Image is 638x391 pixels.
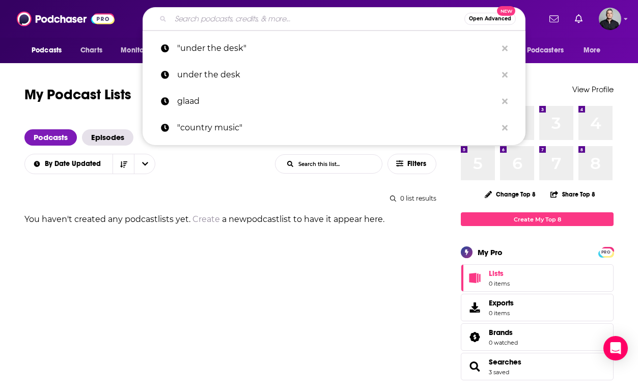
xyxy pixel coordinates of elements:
[113,154,134,174] button: Sort Direction
[82,129,133,146] a: Episodes
[24,154,155,174] h2: Choose List sort
[24,194,436,202] div: 0 list results
[24,160,113,167] button: open menu
[600,248,612,256] span: PRO
[121,43,157,58] span: Monitoring
[134,154,155,174] button: open menu
[171,11,464,27] input: Search podcasts, credits, & more...
[464,359,485,374] a: Searches
[489,298,514,308] span: Exports
[489,339,518,346] a: 0 watched
[387,154,436,174] button: Filters
[461,264,614,292] a: Lists
[508,41,578,60] button: open menu
[32,43,62,58] span: Podcasts
[489,269,504,278] span: Lists
[464,271,485,285] span: Lists
[479,188,542,201] button: Change Top 8
[45,160,104,167] span: By Date Updated
[599,8,621,30] button: Show profile menu
[24,86,131,105] h1: My Podcast Lists
[464,13,516,25] button: Open AdvancedNew
[74,41,108,60] a: Charts
[489,357,521,367] a: Searches
[469,16,511,21] span: Open Advanced
[603,336,628,360] div: Open Intercom Messenger
[497,6,515,16] span: New
[545,10,563,27] a: Show notifications dropdown
[461,353,614,380] span: Searches
[177,62,497,88] p: under the desk
[177,88,497,115] p: glaad
[143,115,525,141] a: "country music"
[550,184,596,204] button: Share Top 8
[478,247,503,257] div: My Pro
[489,369,509,376] a: 3 saved
[24,214,384,224] span: You haven't created any podcast lists yet. a new podcast list to have it appear here.
[143,62,525,88] a: under the desk
[143,35,525,62] a: "under the desk"
[24,129,77,146] a: Podcasts
[143,7,525,31] div: Search podcasts, credits, & more...
[599,8,621,30] span: Logged in as zekestokes
[192,214,220,224] a: Create
[572,85,614,94] a: View Profile
[489,328,513,337] span: Brands
[461,323,614,351] span: Brands
[17,9,115,29] img: Podchaser - Follow, Share and Rate Podcasts
[571,10,587,27] a: Show notifications dropdown
[584,43,601,58] span: More
[407,160,428,167] span: Filters
[177,35,497,62] p: "under the desk"
[599,8,621,30] img: User Profile
[600,248,612,256] a: PRO
[489,280,510,287] span: 0 items
[24,41,75,60] button: open menu
[489,310,514,317] span: 0 items
[80,43,102,58] span: Charts
[464,300,485,315] span: Exports
[515,43,564,58] span: For Podcasters
[177,115,497,141] p: "country music"
[489,328,518,337] a: Brands
[143,88,525,115] a: glaad
[576,41,614,60] button: open menu
[464,330,485,344] a: Brands
[114,41,170,60] button: open menu
[461,212,614,226] a: Create My Top 8
[461,294,614,321] a: Exports
[489,269,510,278] span: Lists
